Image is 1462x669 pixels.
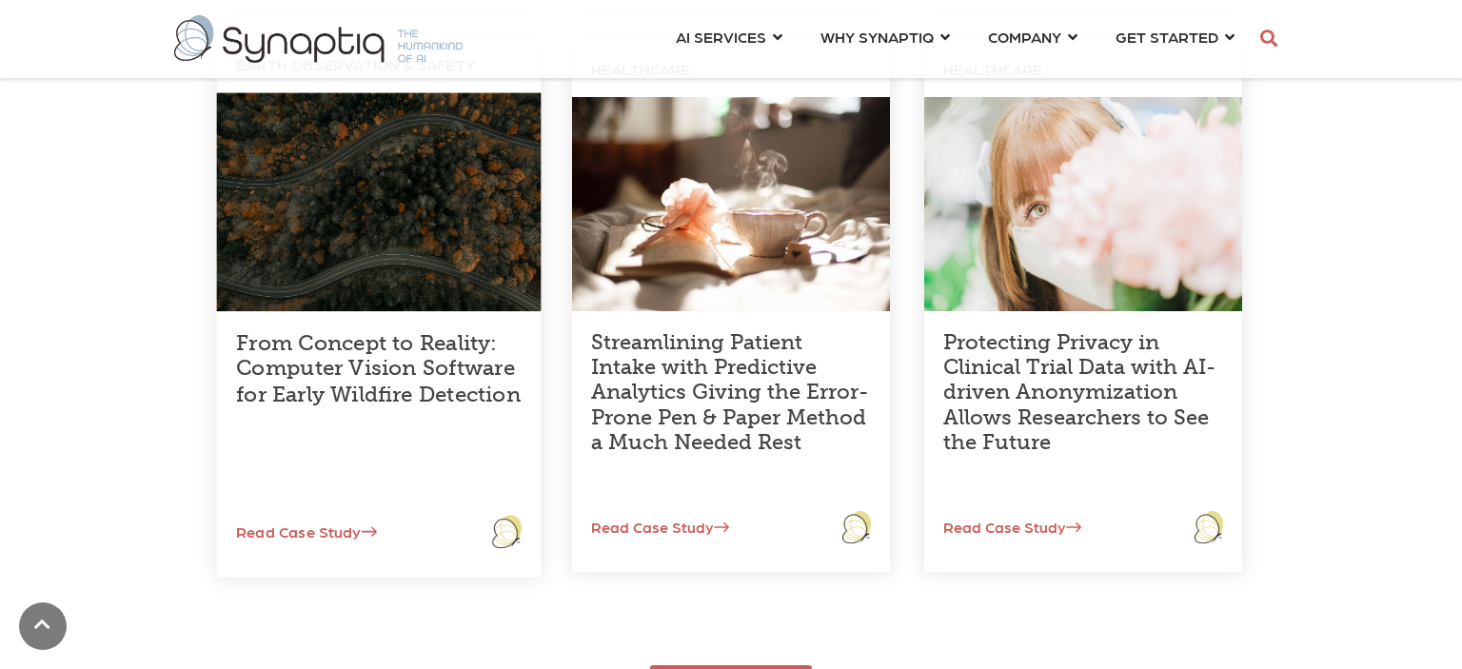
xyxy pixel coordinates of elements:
[820,24,934,49] span: WHY SYNAPTIQ
[492,515,522,548] img: logo
[1116,19,1235,54] a: GET STARTED
[988,24,1061,49] span: COMPANY
[657,5,1254,73] nav: menu
[676,19,782,54] a: AI SERVICES
[572,518,729,536] a: Read Case Study
[217,92,542,311] img: An aerial view of a winding road surrounded by dense forests.
[943,329,1215,456] a: Protecting Privacy in Clinical Trial Data with AI-driven Anonymization Allows Researchers to See ...
[1116,24,1218,49] span: GET STARTED
[174,15,463,63] img: synaptiq logo-2
[217,521,377,540] a: Read Case Study
[924,518,1081,536] a: Read Case Study
[842,511,871,543] img: logo
[591,329,868,456] a: Streamlining Patient Intake with Predictive Analytics Giving the Error-Prone Pen & Paper Method a...
[1195,511,1223,543] img: logo
[236,329,521,406] a: From Concept to Reality: Computer Vision Software for Early Wildfire Detection
[820,19,950,54] a: WHY SYNAPTIQ
[988,19,1077,54] a: COMPANY
[676,24,766,49] span: AI SERVICES
[572,97,890,311] img: A cozy, serene setting with a steaming cup of tea or coffee placed on an open journal.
